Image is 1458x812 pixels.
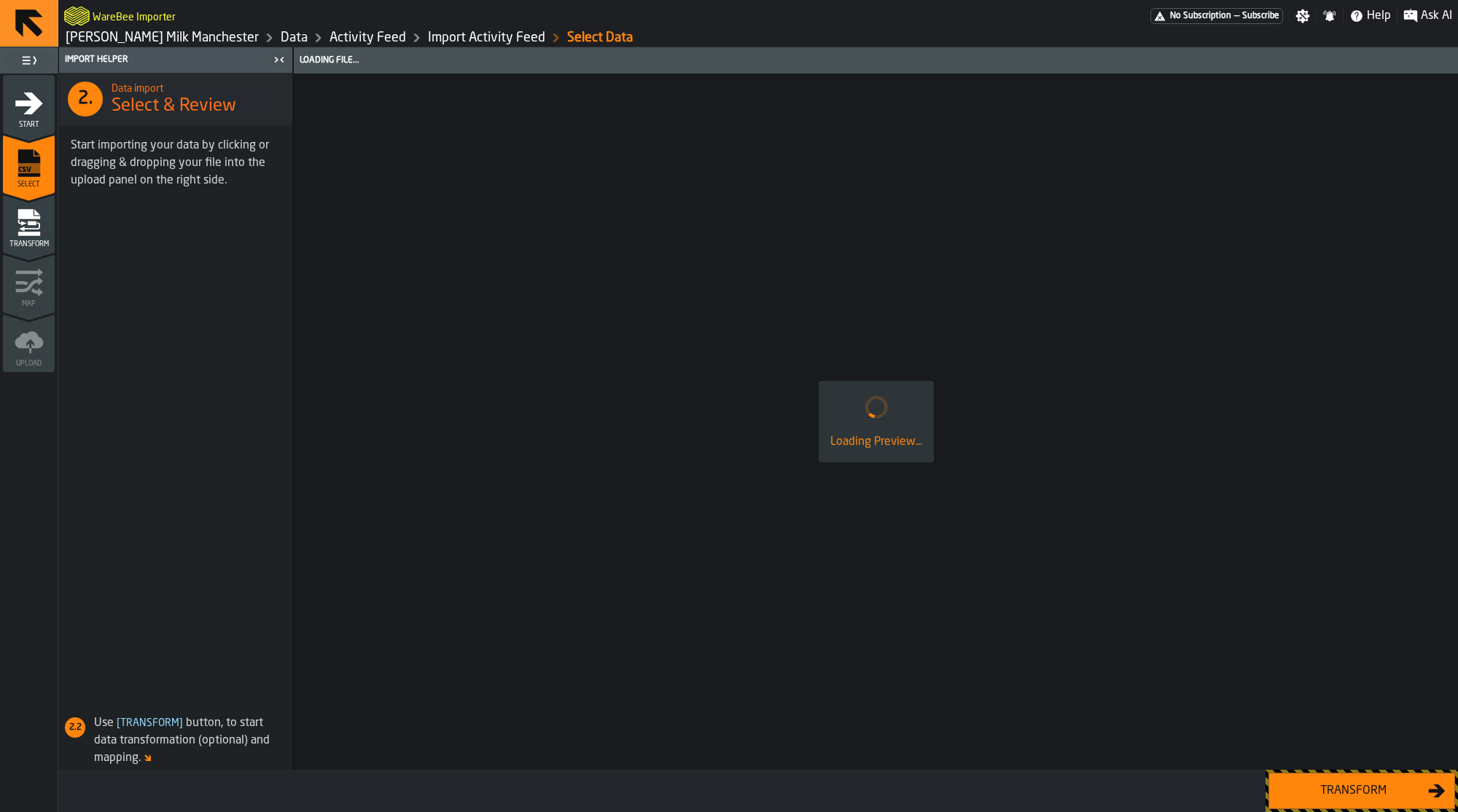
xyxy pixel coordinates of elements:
[1150,8,1283,24] div: Menu Subscription
[71,137,281,189] div: Start importing your data by clicking or dragging & dropping your file into the upload panel on t...
[1242,11,1279,21] span: Subscribe
[1278,782,1428,800] div: Transform
[62,55,269,65] div: Import Helper
[3,75,55,133] li: menu Start
[1290,9,1316,23] label: button-toggle-Settings
[1170,11,1231,21] span: No Subscription
[117,718,120,728] span: [
[1317,9,1343,23] label: button-toggle-Notifications
[3,121,55,129] span: Start
[294,47,1458,74] header: Loading File...
[1268,773,1455,809] button: button-Transform
[3,314,55,372] li: menu Upload
[3,194,55,253] li: menu Transform
[3,300,55,308] span: Map
[567,30,633,46] a: link-to-/wh/i/b09612b5-e9f1-4a3a-b0a4-784729d61419/import/activity/801d9287-85d8-499e-8738-a53120...
[3,135,55,193] li: menu Select
[330,30,406,46] a: link-to-/wh/i/b09612b5-e9f1-4a3a-b0a4-784729d61419/data/activity
[3,240,55,248] span: Transform
[1234,11,1239,21] span: —
[3,50,55,71] label: button-toggle-Toggle Full Menu
[297,55,1455,66] div: Loading File...
[1150,8,1283,24] a: link-to-/wh/i/b09612b5-e9f1-4a3a-b0a4-784729d61419/pricing/
[3,360,55,368] span: Upload
[64,3,90,29] a: logo-header
[59,714,286,767] div: Use button, to start data transformation (optional) and mapping.
[64,29,758,47] nav: Breadcrumb
[281,30,308,46] a: link-to-/wh/i/b09612b5-e9f1-4a3a-b0a4-784729d61419/data
[112,95,236,118] span: Select & Review
[269,51,289,68] label: button-toggle-Close me
[3,181,55,189] span: Select
[1397,7,1458,25] label: button-toggle-Ask AI
[179,718,183,728] span: ]
[112,80,281,95] h2: Sub Title
[114,718,186,728] span: Transform
[1421,7,1452,25] span: Ask AI
[59,47,292,73] header: Import Helper
[428,30,545,46] a: link-to-/wh/i/b09612b5-e9f1-4a3a-b0a4-784729d61419/import/activity/
[1344,7,1397,25] label: button-toggle-Help
[1367,7,1391,25] span: Help
[93,9,176,23] h2: Sub Title
[66,30,259,46] a: link-to-/wh/i/b09612b5-e9f1-4a3a-b0a4-784729d61419
[68,82,103,117] div: 2.
[3,254,55,312] li: menu Map
[59,73,292,125] div: title-Select & Review
[830,433,922,451] div: Loading Preview...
